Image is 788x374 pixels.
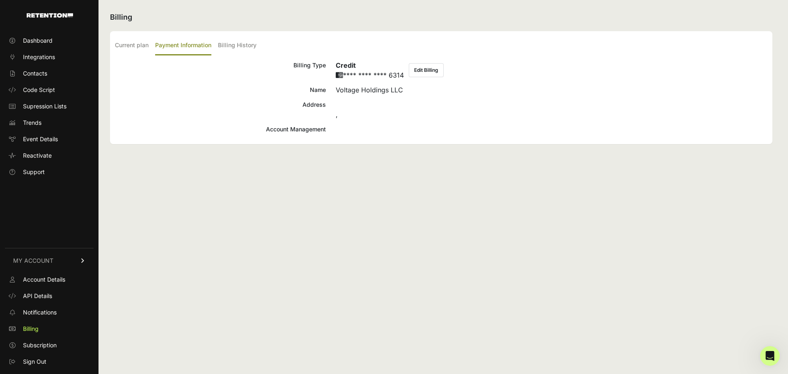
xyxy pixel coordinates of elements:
span: Event Details [23,135,58,143]
label: Current plan [115,36,149,55]
a: Contacts [5,67,94,80]
span: Trends [23,119,41,127]
a: Event Details [5,133,94,146]
a: Code Script [5,83,94,96]
h2: Billing [110,11,772,23]
a: Support [5,165,94,179]
div: , [336,100,767,119]
div: Voltage Holdings LLC [336,85,767,95]
a: API Details [5,289,94,303]
span: Account Details [23,275,65,284]
img: Retention.com [27,13,73,18]
span: Support [23,168,45,176]
div: Billing Type [115,60,326,80]
label: Payment Information [155,36,211,55]
button: Edit Billing [409,63,444,77]
span: Dashboard [23,37,53,45]
iframe: Intercom live chat [760,346,780,366]
a: Notifications [5,306,94,319]
a: Integrations [5,50,94,64]
span: Integrations [23,53,55,61]
h6: Credit [336,60,404,70]
a: MY ACCOUNT [5,248,94,273]
span: Notifications [23,308,57,317]
label: Billing History [218,36,257,55]
a: Trends [5,116,94,129]
span: API Details [23,292,52,300]
a: Reactivate [5,149,94,162]
span: Supression Lists [23,102,66,110]
a: Sign Out [5,355,94,368]
a: Supression Lists [5,100,94,113]
span: Sign Out [23,358,46,366]
a: Subscription [5,339,94,352]
a: Dashboard [5,34,94,47]
div: Name [115,85,326,95]
span: Reactivate [23,151,52,160]
div: Address [115,100,326,119]
span: Billing [23,325,39,333]
a: Billing [5,322,94,335]
a: Account Details [5,273,94,286]
div: Account Management [115,124,326,134]
span: Code Script [23,86,55,94]
span: MY ACCOUNT [13,257,53,265]
span: Subscription [23,341,57,349]
span: Contacts [23,69,47,78]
